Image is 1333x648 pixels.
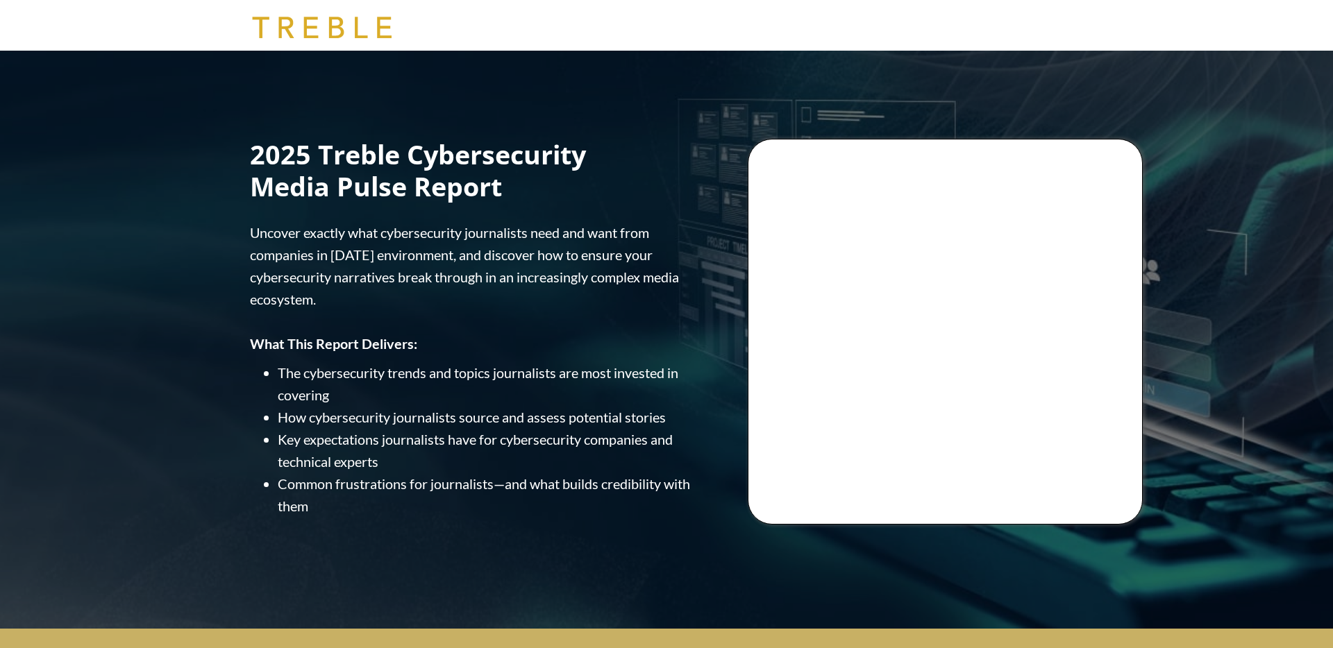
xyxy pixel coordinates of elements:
span: 2025 Treble Cybersecurity Media Pulse Report [250,137,586,204]
span: How cybersecurity journalists source and assess potential stories [278,409,666,425]
span: Common frustrations for journalists—and what builds credibility with them [278,475,690,514]
strong: What This Report Delivers: [250,335,417,352]
span: The cybersecurity trends and topics journalists are most invested in covering [278,364,678,403]
span: Key expectations journalists have for cybersecurity companies and technical experts [278,431,673,470]
span: Uncover exactly what cybersecurity journalists need and want from companies in [DATE] environment... [250,224,679,307]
